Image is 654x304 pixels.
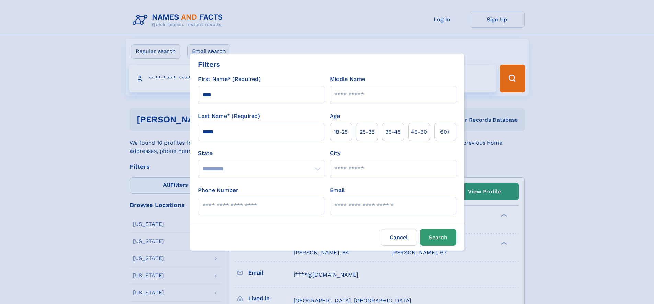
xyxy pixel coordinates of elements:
[411,128,427,136] span: 45‑60
[440,128,450,136] span: 60+
[334,128,348,136] span: 18‑25
[330,149,340,157] label: City
[198,75,261,83] label: First Name* (Required)
[198,112,260,120] label: Last Name* (Required)
[198,149,324,157] label: State
[385,128,401,136] span: 35‑45
[330,112,340,120] label: Age
[381,229,417,246] label: Cancel
[330,75,365,83] label: Middle Name
[420,229,456,246] button: Search
[330,186,345,194] label: Email
[359,128,375,136] span: 25‑35
[198,186,238,194] label: Phone Number
[198,59,220,70] div: Filters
